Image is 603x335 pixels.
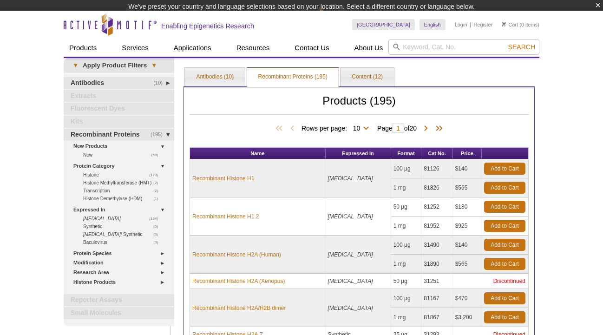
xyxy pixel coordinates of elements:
[421,289,452,308] td: 81167
[73,268,169,277] a: Research Area
[64,77,174,89] a: (10)Antibodies
[83,215,163,223] a: (184) [MEDICAL_DATA]
[73,258,169,268] a: Modification
[421,308,452,327] td: 81867
[421,236,452,255] td: 31490
[473,21,492,28] a: Register
[453,159,482,178] td: $140
[453,308,482,327] td: $3,200
[484,292,525,304] a: Add to Cart
[419,19,446,30] a: English
[484,201,525,213] a: Add to Cart
[391,148,422,159] th: Format
[341,68,394,86] a: Content (12)
[192,174,254,183] a: Recombinant Histone H1
[484,220,525,232] a: Add to Cart
[391,308,422,327] td: 1 mg
[421,124,431,133] span: Next Page
[73,141,169,151] a: New Products
[421,255,452,274] td: 31890
[421,148,452,159] th: Cat No.
[455,21,467,28] a: Login
[431,124,445,133] span: Last Page
[328,213,373,220] i: [MEDICAL_DATA]
[192,304,286,312] a: Recombinant Histone H2A/H2B dimer
[453,274,528,289] td: Discontinued
[484,239,525,251] a: Add to Cart
[153,179,163,187] span: (2)
[421,197,452,217] td: 81252
[83,216,121,221] i: [MEDICAL_DATA]
[116,39,154,57] a: Services
[319,7,344,29] img: Change Here
[64,90,174,102] a: Extracts
[274,124,288,133] span: First Page
[73,205,169,215] a: Expressed In
[484,258,525,270] a: Add to Cart
[64,39,102,57] a: Products
[373,124,421,133] span: Page of
[328,175,373,182] i: [MEDICAL_DATA]
[83,187,163,195] a: (2)Transcription
[64,58,174,73] a: ▾Apply Product Filters▾
[328,251,373,258] i: [MEDICAL_DATA]
[421,159,452,178] td: 81126
[391,289,422,308] td: 100 µg
[147,61,161,70] span: ▾
[153,187,163,195] span: (2)
[421,274,452,289] td: 31251
[301,123,373,132] span: Rows per page:
[349,39,389,57] a: About Us
[453,148,482,159] th: Price
[83,223,163,230] a: (5)Synthetic
[83,232,121,237] i: [MEDICAL_DATA]
[190,148,326,159] th: Name
[247,68,339,86] a: Recombinant Proteins (195)
[64,307,174,319] a: Small Molecules
[231,39,275,57] a: Resources
[502,19,539,30] li: (0 items)
[391,255,422,274] td: 1 mg
[289,39,334,57] a: Contact Us
[288,124,297,133] span: Previous Page
[64,129,174,141] a: (195)Recombinant Proteins
[192,250,281,259] a: Recombinant Histone H2A (Human)
[190,97,529,115] h2: Products (195)
[453,217,482,236] td: $925
[153,238,163,246] span: (3)
[484,311,525,323] a: Add to Cart
[328,305,373,311] i: [MEDICAL_DATA]
[192,277,285,285] a: Recombinant Histone H2A (Xenopus)
[391,236,422,255] td: 100 µg
[64,103,174,115] a: Fluorescent Dyes
[192,212,259,221] a: Recombinant Histone H1.2
[68,61,83,70] span: ▾
[453,289,482,308] td: $470
[421,178,452,197] td: 81826
[352,19,415,30] a: [GEOGRAPHIC_DATA]
[453,255,482,274] td: $565
[453,178,482,197] td: $565
[64,116,174,128] a: Kits
[153,223,163,230] span: (5)
[328,278,373,284] i: [MEDICAL_DATA]
[83,151,163,159] a: (50)New
[83,195,163,203] a: (1)Histone Demethylase (HDM)
[484,163,525,175] a: Add to Cart
[484,182,525,194] a: Add to Cart
[149,171,163,179] span: (173)
[83,230,163,238] a: (3) [MEDICAL_DATA]/ Synthetic
[453,197,482,217] td: $180
[168,39,217,57] a: Applications
[409,125,417,132] span: 20
[161,22,254,30] h2: Enabling Epigenetics Research
[391,274,422,289] td: 50 µg
[153,77,168,89] span: (10)
[453,236,482,255] td: $140
[391,217,422,236] td: 1 mg
[508,43,535,51] span: Search
[391,178,422,197] td: 1 mg
[151,151,163,159] span: (50)
[83,179,163,187] a: (2)Histone Methyltransferase (HMT)
[73,277,169,287] a: Histone Products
